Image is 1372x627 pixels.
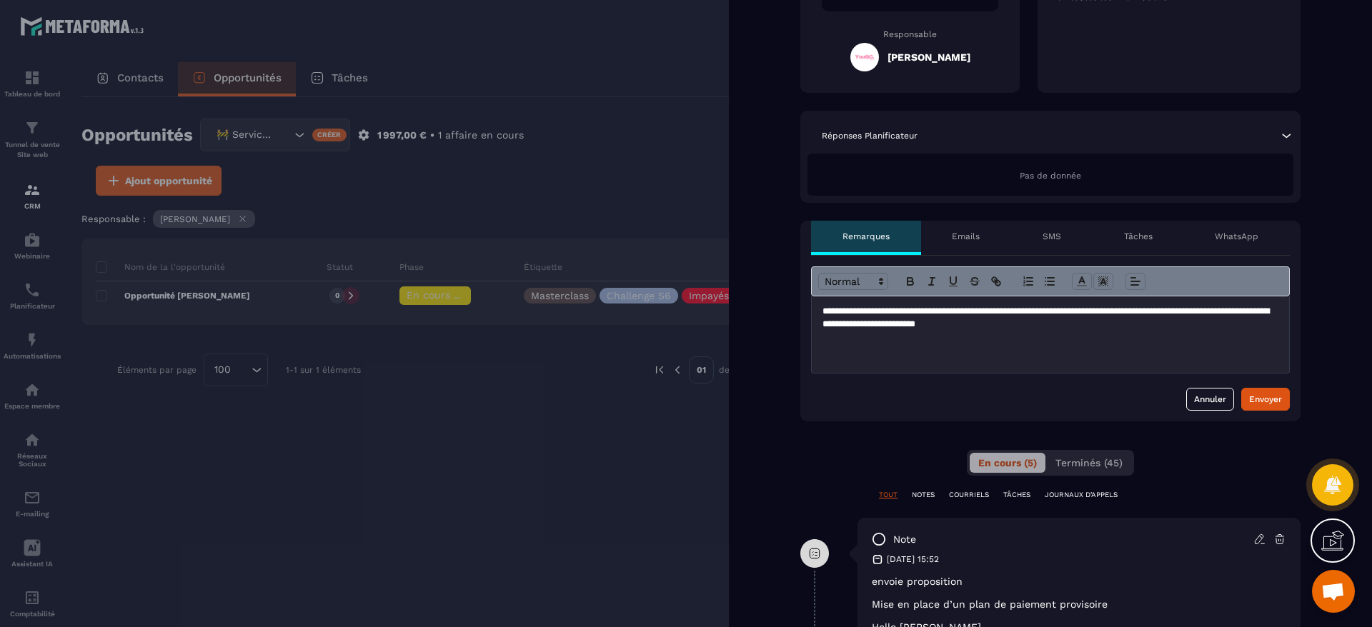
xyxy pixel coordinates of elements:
p: TÂCHES [1003,490,1030,500]
button: Terminés (45) [1047,453,1131,473]
div: Envoyer [1249,392,1282,406]
p: COURRIELS [949,490,989,500]
button: En cours (5) [970,453,1045,473]
button: Annuler [1186,388,1234,411]
p: SMS [1043,231,1061,242]
p: NOTES [912,490,935,500]
p: JOURNAUX D'APPELS [1045,490,1118,500]
p: TOUT [879,490,898,500]
p: Tâches [1124,231,1153,242]
h5: [PERSON_NAME] [888,51,970,63]
span: Pas de donnée [1020,171,1081,181]
p: WhatsApp [1215,231,1258,242]
p: envoie proposition [872,576,1286,587]
p: [DATE] 15:52 [887,553,939,565]
span: Terminés (45) [1055,457,1123,468]
p: Emails [952,231,980,242]
p: Responsable [822,29,998,39]
button: Envoyer [1241,388,1290,411]
p: Réponses Planificateur [822,130,918,141]
div: Ouvrir le chat [1312,570,1355,613]
p: note [893,533,916,546]
span: En cours (5) [978,457,1037,468]
p: Mise en place d’un plan de paiement provisoire [872,598,1286,610]
p: Remarques [842,231,890,242]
